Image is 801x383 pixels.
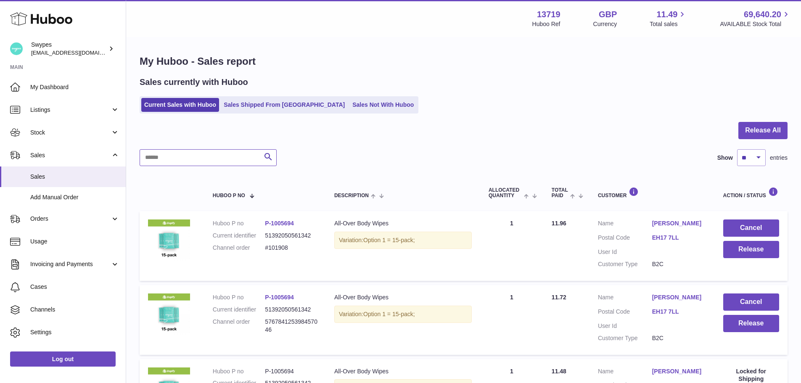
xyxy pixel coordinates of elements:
[363,237,415,243] span: Option 1 = 15-pack;
[213,232,265,240] dt: Current identifier
[723,187,779,198] div: Action / Status
[148,293,190,335] img: 137191726829119.png
[652,367,706,375] a: [PERSON_NAME]
[10,351,116,367] a: Log out
[652,334,706,342] dd: B2C
[720,20,791,28] span: AVAILABLE Stock Total
[31,49,124,56] span: [EMAIL_ADDRESS][DOMAIN_NAME]
[213,244,265,252] dt: Channel order
[213,193,245,198] span: Huboo P no
[652,308,706,316] a: EH17 7LL
[30,83,119,91] span: My Dashboard
[480,211,543,281] td: 1
[650,20,687,28] span: Total sales
[265,220,294,227] a: P-1005694
[552,220,566,227] span: 11.96
[552,368,566,375] span: 11.48
[30,283,119,291] span: Cases
[537,9,560,20] strong: 13719
[140,77,248,88] h2: Sales currently with Huboo
[744,9,781,20] span: 69,640.20
[598,334,652,342] dt: Customer Type
[30,328,119,336] span: Settings
[652,219,706,227] a: [PERSON_NAME]
[720,9,791,28] a: 69,640.20 AVAILABLE Stock Total
[148,219,190,261] img: 137191726829119.png
[770,154,788,162] span: entries
[593,20,617,28] div: Currency
[213,293,265,301] dt: Huboo P no
[349,98,417,112] a: Sales Not With Huboo
[598,219,652,230] dt: Name
[30,215,111,223] span: Orders
[598,234,652,244] dt: Postal Code
[265,318,317,334] dd: 576784125398457046
[30,260,111,268] span: Invoicing and Payments
[10,42,23,55] img: internalAdmin-13719@internal.huboo.com
[652,260,706,268] dd: B2C
[334,367,472,375] div: All-Over Body Wipes
[723,315,779,332] button: Release
[30,129,111,137] span: Stock
[738,122,788,139] button: Release All
[30,173,119,181] span: Sales
[723,293,779,311] button: Cancel
[334,193,369,198] span: Description
[552,188,568,198] span: Total paid
[598,260,652,268] dt: Customer Type
[723,241,779,258] button: Release
[30,193,119,201] span: Add Manual Order
[598,308,652,318] dt: Postal Code
[334,293,472,301] div: All-Over Body Wipes
[723,219,779,237] button: Cancel
[656,9,677,20] span: 11.49
[552,294,566,301] span: 11.72
[30,151,111,159] span: Sales
[489,188,522,198] span: ALLOCATED Quantity
[30,306,119,314] span: Channels
[598,322,652,330] dt: User Id
[334,232,472,249] div: Variation:
[652,234,706,242] a: EH17 7LL
[265,306,317,314] dd: 51392050561342
[213,367,265,375] dt: Huboo P no
[141,98,219,112] a: Current Sales with Huboo
[598,248,652,256] dt: User Id
[334,219,472,227] div: All-Over Body Wipes
[652,293,706,301] a: [PERSON_NAME]
[31,41,107,57] div: Swypes
[213,219,265,227] dt: Huboo P no
[363,311,415,317] span: Option 1 = 15-pack;
[650,9,687,28] a: 11.49 Total sales
[265,367,317,375] dd: P-1005694
[598,293,652,304] dt: Name
[221,98,348,112] a: Sales Shipped From [GEOGRAPHIC_DATA]
[717,154,733,162] label: Show
[213,306,265,314] dt: Current identifier
[140,55,788,68] h1: My Huboo - Sales report
[265,244,317,252] dd: #101908
[599,9,617,20] strong: GBP
[213,318,265,334] dt: Channel order
[598,367,652,378] dt: Name
[598,187,706,198] div: Customer
[30,106,111,114] span: Listings
[532,20,560,28] div: Huboo Ref
[265,232,317,240] dd: 51392050561342
[480,285,543,355] td: 1
[265,294,294,301] a: P-1005694
[30,238,119,246] span: Usage
[334,306,472,323] div: Variation:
